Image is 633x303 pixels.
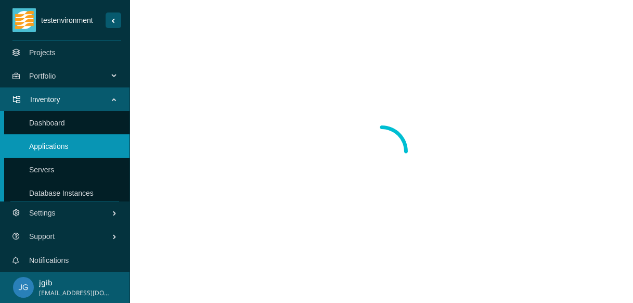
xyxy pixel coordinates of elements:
[351,121,412,183] span: loading
[39,288,111,298] span: [EMAIL_ADDRESS][DOMAIN_NAME]
[29,48,56,57] a: Projects
[29,197,112,229] span: Settings
[29,166,54,174] a: Servers
[29,256,69,264] a: Notifications
[15,8,34,32] img: tidal_logo.png
[29,119,65,127] a: Dashboard
[13,277,34,298] img: 182107c37859adfefc90249ab89ab0d3
[29,60,112,92] span: Portfolio
[29,142,69,150] a: Applications
[39,277,111,288] p: jgib
[29,189,94,197] a: Database Instances
[29,221,112,252] span: Support
[30,84,112,115] span: Inventory
[36,15,106,26] span: testenvironment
